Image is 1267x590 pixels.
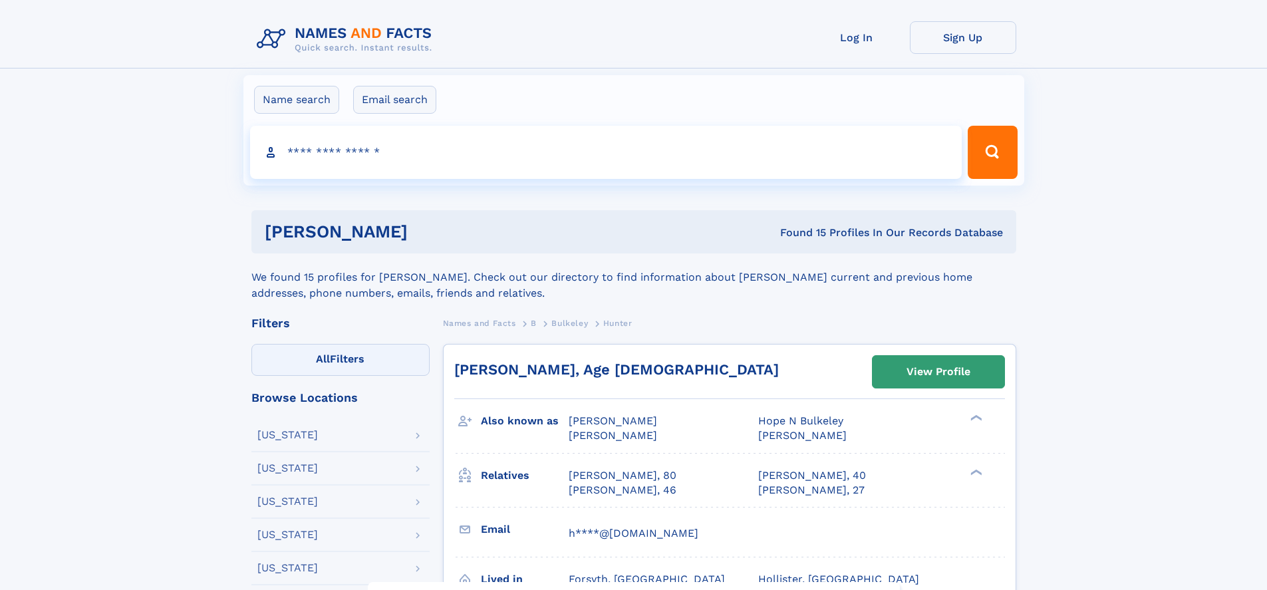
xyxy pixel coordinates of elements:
[569,483,676,498] a: [PERSON_NAME], 46
[257,563,318,573] div: [US_STATE]
[481,464,569,487] h3: Relatives
[257,430,318,440] div: [US_STATE]
[594,225,1003,240] div: Found 15 Profiles In Our Records Database
[251,253,1016,301] div: We found 15 profiles for [PERSON_NAME]. Check out our directory to find information about [PERSON...
[551,315,588,331] a: Bulkeley
[758,429,847,442] span: [PERSON_NAME]
[569,573,725,585] span: Forsyth, [GEOGRAPHIC_DATA]
[910,21,1016,54] a: Sign Up
[758,573,919,585] span: Hollister, [GEOGRAPHIC_DATA]
[353,86,436,114] label: Email search
[873,356,1004,388] a: View Profile
[569,414,657,427] span: [PERSON_NAME]
[758,414,843,427] span: Hope N Bulkeley
[758,483,865,498] a: [PERSON_NAME], 27
[251,21,443,57] img: Logo Names and Facts
[531,319,537,328] span: B
[803,21,910,54] a: Log In
[443,315,516,331] a: Names and Facts
[758,468,866,483] a: [PERSON_NAME], 40
[250,126,962,179] input: search input
[257,496,318,507] div: [US_STATE]
[481,410,569,432] h3: Also known as
[907,357,970,387] div: View Profile
[257,529,318,540] div: [US_STATE]
[316,353,330,365] span: All
[531,315,537,331] a: B
[603,319,633,328] span: Hunter
[968,126,1017,179] button: Search Button
[569,468,676,483] a: [PERSON_NAME], 80
[254,86,339,114] label: Name search
[569,429,657,442] span: [PERSON_NAME]
[265,223,594,240] h1: [PERSON_NAME]
[257,463,318,474] div: [US_STATE]
[967,414,983,422] div: ❯
[481,518,569,541] h3: Email
[551,319,588,328] span: Bulkeley
[454,361,779,378] a: [PERSON_NAME], Age [DEMOGRAPHIC_DATA]
[251,392,430,404] div: Browse Locations
[967,468,983,476] div: ❯
[251,317,430,329] div: Filters
[251,344,430,376] label: Filters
